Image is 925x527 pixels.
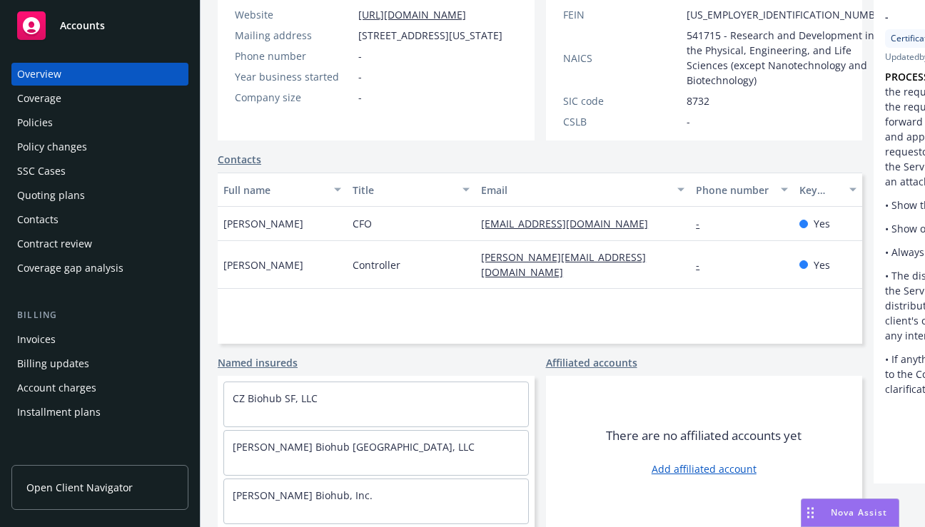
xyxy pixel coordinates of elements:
[235,69,353,84] div: Year business started
[223,216,303,231] span: [PERSON_NAME]
[475,173,690,207] button: Email
[17,184,85,207] div: Quoting plans
[481,183,669,198] div: Email
[11,111,188,134] a: Policies
[652,461,757,476] a: Add affiliated account
[563,114,681,129] div: CSLB
[353,183,455,198] div: Title
[358,69,362,84] span: -
[11,87,188,110] a: Coverage
[17,87,61,110] div: Coverage
[696,258,711,272] a: -
[218,152,261,167] a: Contacts
[563,51,681,66] div: NAICS
[358,90,362,105] span: -
[235,7,353,22] div: Website
[687,28,891,88] span: 541715 - Research and Development in the Physical, Engineering, and Life Sciences (except Nanotec...
[802,499,819,526] div: Drag to move
[11,328,188,351] a: Invoices
[358,8,466,21] a: [URL][DOMAIN_NAME]
[831,506,887,518] span: Nova Assist
[563,93,681,108] div: SIC code
[17,160,66,183] div: SSC Cases
[17,257,123,280] div: Coverage gap analysis
[11,308,188,322] div: Billing
[546,355,637,370] a: Affiliated accounts
[358,28,502,43] span: [STREET_ADDRESS][US_STATE]
[218,173,347,207] button: Full name
[11,208,188,231] a: Contacts
[11,232,188,255] a: Contract review
[17,377,96,399] div: Account charges
[690,173,793,207] button: Phone number
[235,90,353,105] div: Company size
[17,208,59,231] div: Contacts
[17,352,89,375] div: Billing updates
[696,183,772,198] div: Phone number
[233,440,475,454] a: [PERSON_NAME] Biohub [GEOGRAPHIC_DATA], LLC
[353,216,372,231] span: CFO
[481,250,646,279] a: [PERSON_NAME][EMAIL_ADDRESS][DOMAIN_NAME]
[814,257,830,272] span: Yes
[11,135,188,158] a: Policy changes
[687,114,690,129] span: -
[696,217,711,230] a: -
[481,217,659,230] a: [EMAIL_ADDRESS][DOMAIN_NAME]
[11,452,188,466] div: Tools
[233,392,318,405] a: CZ Biohub SF, LLC
[353,257,400,272] span: Controller
[17,63,61,86] div: Overview
[11,401,188,424] a: Installment plans
[794,173,862,207] button: Key contact
[235,48,353,63] div: Phone number
[11,160,188,183] a: SSC Cases
[223,183,325,198] div: Full name
[223,257,303,272] span: [PERSON_NAME]
[233,488,373,502] a: [PERSON_NAME] Biohub, Inc.
[218,355,298,370] a: Named insureds
[60,20,105,31] span: Accounts
[11,257,188,280] a: Coverage gap analysis
[563,7,681,22] div: FEIN
[687,93,709,108] span: 8732
[606,427,802,444] span: There are no affiliated accounts yet
[17,328,56,351] div: Invoices
[799,183,841,198] div: Key contact
[17,232,92,255] div: Contract review
[801,498,899,527] button: Nova Assist
[235,28,353,43] div: Mailing address
[687,7,891,22] span: [US_EMPLOYER_IDENTIFICATION_NUMBER]
[11,63,188,86] a: Overview
[17,135,87,158] div: Policy changes
[26,480,133,495] span: Open Client Navigator
[358,48,362,63] span: -
[11,184,188,207] a: Quoting plans
[11,377,188,399] a: Account charges
[814,216,830,231] span: Yes
[11,6,188,46] a: Accounts
[17,111,53,134] div: Policies
[347,173,476,207] button: Title
[17,401,101,424] div: Installment plans
[11,352,188,375] a: Billing updates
